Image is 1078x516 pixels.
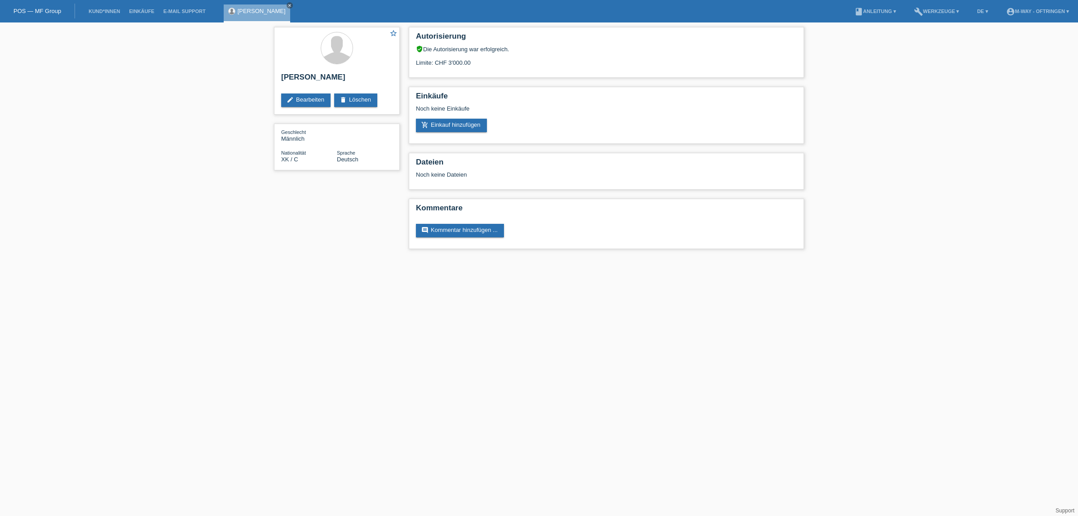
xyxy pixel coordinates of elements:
[281,156,298,163] span: Kosovo / C / 04.08.1996
[914,7,923,16] i: build
[416,45,797,53] div: Die Autorisierung war erfolgreich.
[416,32,797,45] h2: Autorisierung
[281,73,393,86] h2: [PERSON_NAME]
[13,8,61,14] a: POS — MF Group
[281,150,306,156] span: Nationalität
[287,96,294,103] i: edit
[287,3,292,8] i: close
[854,7,863,16] i: book
[1006,7,1015,16] i: account_circle
[416,105,797,119] div: Noch keine Einkäufe
[910,9,964,14] a: buildWerkzeuge ▾
[287,2,293,9] a: close
[416,92,797,105] h2: Einkäufe
[416,204,797,217] h2: Kommentare
[416,119,487,132] a: add_shopping_cartEinkauf hinzufügen
[337,156,358,163] span: Deutsch
[124,9,159,14] a: Einkäufe
[972,9,992,14] a: DE ▾
[416,53,797,66] div: Limite: CHF 3'000.00
[159,9,210,14] a: E-Mail Support
[421,121,429,129] i: add_shopping_cart
[389,29,398,39] a: star_border
[389,29,398,37] i: star_border
[281,93,331,107] a: editBearbeiten
[340,96,347,103] i: delete
[84,9,124,14] a: Kund*innen
[281,129,337,142] div: Männlich
[334,93,377,107] a: deleteLöschen
[238,8,286,14] a: [PERSON_NAME]
[1056,507,1074,514] a: Support
[416,45,423,53] i: verified_user
[416,224,504,237] a: commentKommentar hinzufügen ...
[416,158,797,171] h2: Dateien
[421,227,429,234] i: comment
[416,171,690,178] div: Noch keine Dateien
[337,150,355,156] span: Sprache
[281,129,306,135] span: Geschlecht
[850,9,901,14] a: bookAnleitung ▾
[1002,9,1074,14] a: account_circlem-way - Oftringen ▾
